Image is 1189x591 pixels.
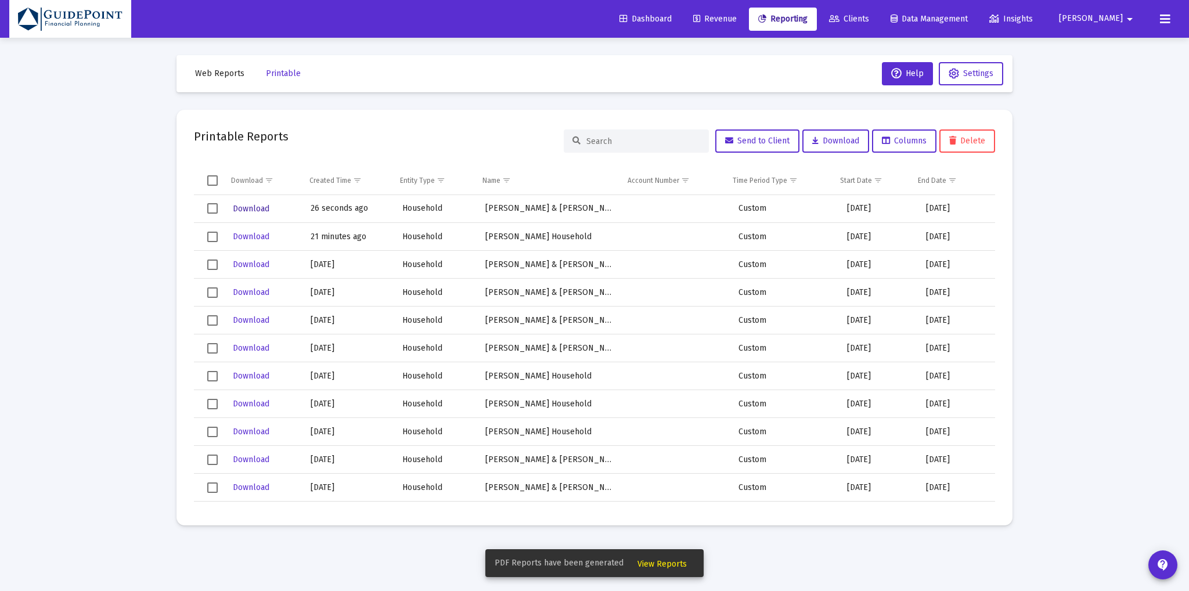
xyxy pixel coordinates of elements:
[918,446,995,474] td: [DATE]
[839,251,918,279] td: [DATE]
[392,167,474,194] td: Column Entity Type
[949,136,985,146] span: Delete
[302,390,394,418] td: [DATE]
[840,176,872,185] div: Start Date
[232,312,271,329] button: Download
[232,479,271,496] button: Download
[948,176,957,185] span: Show filter options for column 'End Date'
[394,279,477,307] td: Household
[233,455,269,464] span: Download
[1156,558,1170,572] mat-icon: contact_support
[302,279,394,307] td: [DATE]
[232,256,271,273] button: Download
[232,395,271,412] button: Download
[231,176,263,185] div: Download
[733,176,787,185] div: Time Period Type
[758,14,808,24] span: Reporting
[394,334,477,362] td: Household
[989,14,1033,24] span: Insights
[302,223,394,251] td: 21 minutes ago
[477,279,624,307] td: [PERSON_NAME] & [PERSON_NAME]
[477,307,624,334] td: [PERSON_NAME] & [PERSON_NAME]
[207,455,218,465] div: Select row
[730,334,839,362] td: Custom
[715,129,799,153] button: Send to Client
[619,167,725,194] td: Column Account Number
[839,390,918,418] td: [DATE]
[309,176,351,185] div: Created Time
[477,334,624,362] td: [PERSON_NAME] & [PERSON_NAME]
[637,559,687,569] span: View Reports
[232,367,271,384] button: Download
[918,334,995,362] td: [DATE]
[839,279,918,307] td: [DATE]
[302,251,394,279] td: [DATE]
[394,418,477,446] td: Household
[265,176,273,185] span: Show filter options for column 'Download'
[918,362,995,390] td: [DATE]
[918,223,995,251] td: [DATE]
[233,399,269,409] span: Download
[394,195,477,223] td: Household
[918,390,995,418] td: [DATE]
[233,315,269,325] span: Download
[730,195,839,223] td: Custom
[839,418,918,446] td: [DATE]
[353,176,362,185] span: Show filter options for column 'Created Time'
[477,474,624,502] td: [PERSON_NAME] & [PERSON_NAME]
[302,334,394,362] td: [DATE]
[194,127,289,146] h2: Printable Reports
[394,474,477,502] td: Household
[882,62,933,85] button: Help
[302,502,394,529] td: [DATE]
[302,307,394,334] td: [DATE]
[233,260,269,269] span: Download
[812,136,859,146] span: Download
[394,223,477,251] td: Household
[730,223,839,251] td: Custom
[882,136,927,146] span: Columns
[693,14,737,24] span: Revenue
[233,427,269,437] span: Download
[482,176,500,185] div: Name
[789,176,798,185] span: Show filter options for column 'Time Period Type'
[918,176,946,185] div: End Date
[839,474,918,502] td: [DATE]
[918,474,995,502] td: [DATE]
[302,474,394,502] td: [DATE]
[1123,8,1137,31] mat-icon: arrow_drop_down
[725,136,790,146] span: Send to Client
[186,62,254,85] button: Web Reports
[207,287,218,298] div: Select row
[233,343,269,353] span: Download
[232,451,271,468] button: Download
[233,371,269,381] span: Download
[207,427,218,437] div: Select row
[730,279,839,307] td: Custom
[302,195,394,223] td: 26 seconds ago
[918,502,995,529] td: [DATE]
[477,223,624,251] td: [PERSON_NAME] Household
[232,423,271,440] button: Download
[437,176,445,185] span: Show filter options for column 'Entity Type'
[628,176,679,185] div: Account Number
[881,8,977,31] a: Data Management
[839,446,918,474] td: [DATE]
[207,343,218,354] div: Select row
[257,62,310,85] button: Printable
[477,418,624,446] td: [PERSON_NAME] Household
[477,195,624,223] td: [PERSON_NAME] & [PERSON_NAME]
[207,399,218,409] div: Select row
[730,307,839,334] td: Custom
[207,371,218,381] div: Select row
[918,251,995,279] td: [DATE]
[939,129,995,153] button: Delete
[502,176,511,185] span: Show filter options for column 'Name'
[730,502,839,529] td: Custom
[474,167,619,194] td: Column Name
[477,502,624,529] td: [PERSON_NAME] & [PERSON_NAME]
[477,251,624,279] td: [PERSON_NAME] & [PERSON_NAME]
[477,390,624,418] td: [PERSON_NAME] Household
[730,251,839,279] td: Custom
[18,8,122,31] img: Dashboard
